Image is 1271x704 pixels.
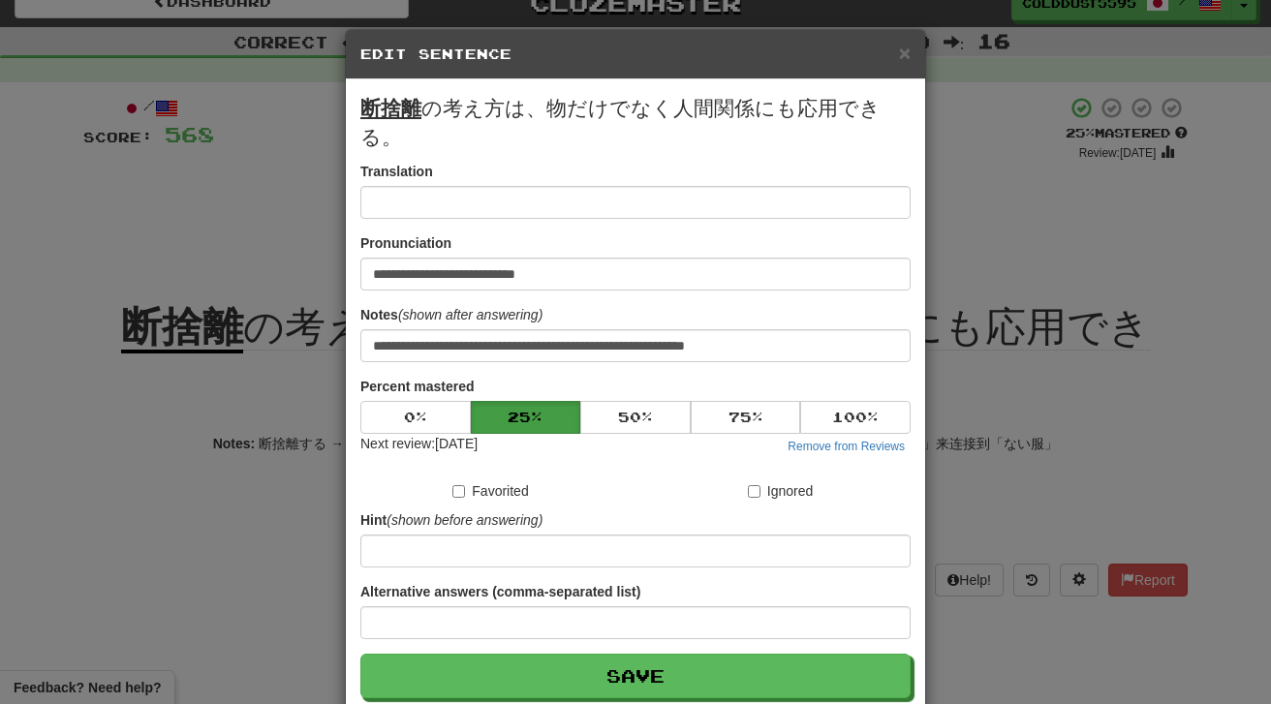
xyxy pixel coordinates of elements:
button: 75% [691,401,801,434]
div: Percent mastered [360,401,911,434]
label: Translation [360,162,433,181]
label: Alternative answers (comma-separated list) [360,582,640,601]
em: (shown before answering) [387,512,542,528]
u: 断捨離 [360,97,421,119]
button: 25% [471,401,581,434]
button: Close [899,43,911,63]
button: 0% [360,401,471,434]
div: Next review: [DATE] [360,434,478,457]
button: 100% [800,401,911,434]
label: Hint [360,510,542,530]
h5: Edit Sentence [360,45,911,64]
label: Pronunciation [360,233,451,253]
input: Favorited [452,485,465,498]
label: Notes [360,305,542,324]
input: Ignored [748,485,760,498]
label: Ignored [748,481,813,501]
label: Percent mastered [360,377,475,396]
span: × [899,42,911,64]
button: Remove from Reviews [782,436,911,457]
button: 50% [580,401,691,434]
em: (shown after answering) [398,307,542,322]
p: の考え方は、物だけでなく人間関係にも応用できる。 [360,94,911,152]
button: Save [360,654,911,698]
label: Favorited [452,481,528,501]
